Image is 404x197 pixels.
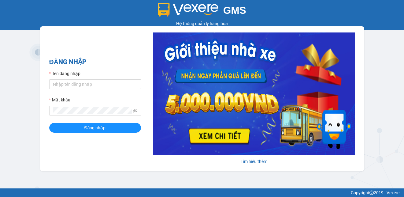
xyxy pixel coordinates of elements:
div: Copyright 2019 - Vexere [5,189,399,196]
label: Mật khẩu [49,97,70,103]
button: Đăng nhập [49,123,141,133]
span: Đăng nhập [84,124,106,131]
div: Hệ thống quản lý hàng hóa [2,20,402,27]
a: GMS [158,9,246,14]
span: copyright [369,191,374,195]
span: eye-invisible [133,108,137,113]
label: Tên đăng nhập [49,70,80,77]
span: GMS [223,5,246,16]
input: Mật khẩu [53,107,132,114]
div: Tìm hiểu thêm [153,158,355,165]
img: banner-0 [153,32,355,155]
img: logo 2 [158,3,218,17]
h2: ĐĂNG NHẬP [49,57,141,67]
input: Tên đăng nhập [49,79,141,89]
